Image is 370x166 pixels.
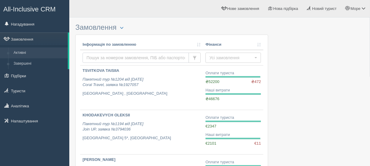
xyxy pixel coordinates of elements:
span: All-Inclusive CRM [3,5,56,13]
i: Пакетний тур №1204 від [DATE] Coral Travel, заявка №1927057 [83,77,143,87]
input: Пошук за номером замовлення, ПІБ або паспортом туриста [83,53,189,63]
button: Усі замовлення [205,53,261,63]
span: ₴46676 [205,97,219,101]
b: KHODAKEVYCH OLEKSII [83,113,130,117]
span: Море [351,6,361,11]
a: Інформація по замовленню [83,42,201,48]
div: Оплати туриста [205,70,261,76]
span: Нова підбірка [273,6,298,11]
span: ₴52200 [205,79,219,84]
a: TSVITKOVA TAISIIA Пакетний тур №1204 від [DATE]Coral Travel, заявка №1927057 [GEOGRAPHIC_DATA] , ... [80,66,203,110]
b: TSVITKOVA TAISIIA [83,68,119,73]
a: Фінанси [205,42,261,48]
h3: Замовлення [75,23,268,32]
div: Оплати туриста [205,115,261,121]
span: €2347 [205,124,216,128]
span: Усі замовлення [209,55,253,61]
span: Нове замовлення [227,6,259,11]
p: [GEOGRAPHIC_DATA] 5*, [GEOGRAPHIC_DATA] [83,135,201,141]
p: [GEOGRAPHIC_DATA] , [GEOGRAPHIC_DATA] [83,91,201,97]
a: Активні [11,48,68,58]
a: KHODAKEVYCH OLEKSII Пакетний тур №1194 від [DATE]Join UP, заявка №3794036 [GEOGRAPHIC_DATA] 5*, [... [80,110,203,154]
span: ₴472 [251,79,261,85]
div: Оплати туриста [205,159,261,165]
a: All-Inclusive CRM [0,0,69,17]
div: Наші витрати [205,132,261,138]
i: Пакетний тур №1194 від [DATE] Join UP, заявка №3794036 [83,121,143,132]
span: €2101 [205,141,216,146]
span: Новий турист [312,6,337,11]
a: Завершені [11,58,68,69]
b: [PERSON_NAME] [83,157,115,162]
div: Наші витрати [205,88,261,93]
span: €11 [254,141,261,146]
